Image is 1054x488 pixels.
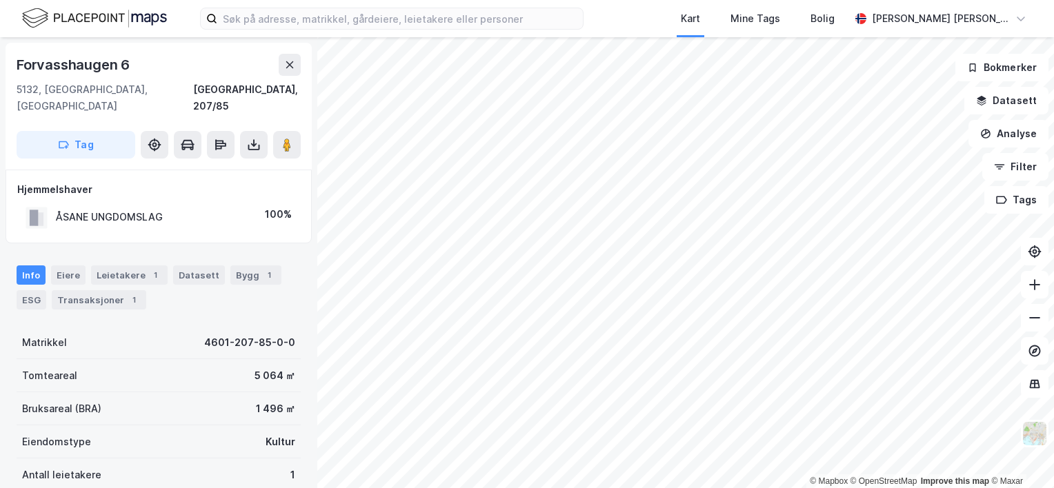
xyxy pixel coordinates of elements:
div: Transaksjoner [52,290,146,309]
div: Eiere [51,265,86,285]
div: Hjemmelshaver [17,181,300,198]
div: Bruksareal (BRA) [22,400,101,417]
div: [PERSON_NAME] [PERSON_NAME] [872,10,1010,27]
div: 5 064 ㎡ [255,367,295,384]
div: Kontrollprogram for chat [985,422,1054,488]
div: 1 [262,268,276,282]
div: 1 [148,268,162,282]
div: Kart [681,10,700,27]
div: Leietakere [91,265,168,285]
a: Improve this map [921,476,989,486]
div: Datasett [173,265,225,285]
input: Søk på adresse, matrikkel, gårdeiere, leietakere eller personer [217,8,583,29]
div: 100% [265,206,292,223]
div: Bolig [811,10,835,27]
div: Forvasshaugen 6 [17,54,132,76]
button: Filter [982,153,1048,181]
div: ÅSANE UNGDOMSLAG [56,209,163,225]
div: Matrikkel [22,334,67,351]
img: logo.f888ab2527a4732fd821a326f86c7f29.svg [22,6,167,30]
button: Bokmerker [955,54,1048,81]
a: Mapbox [810,476,848,486]
div: 1 496 ㎡ [256,400,295,417]
div: Eiendomstype [22,434,91,450]
div: 1 [290,467,295,483]
div: ESG [17,290,46,309]
div: Kultur [266,434,295,450]
div: Tomteareal [22,367,77,384]
div: Bygg [230,265,281,285]
div: Mine Tags [730,10,780,27]
button: Tags [984,186,1048,214]
iframe: Chat Widget [985,422,1054,488]
button: Analyse [968,120,1048,148]
div: Info [17,265,46,285]
div: [GEOGRAPHIC_DATA], 207/85 [193,81,301,114]
div: Antall leietakere [22,467,101,483]
div: 1 [127,293,141,307]
button: Datasett [964,87,1048,114]
button: Tag [17,131,135,159]
div: 4601-207-85-0-0 [204,334,295,351]
img: Z [1022,420,1048,447]
a: OpenStreetMap [851,476,917,486]
div: 5132, [GEOGRAPHIC_DATA], [GEOGRAPHIC_DATA] [17,81,193,114]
